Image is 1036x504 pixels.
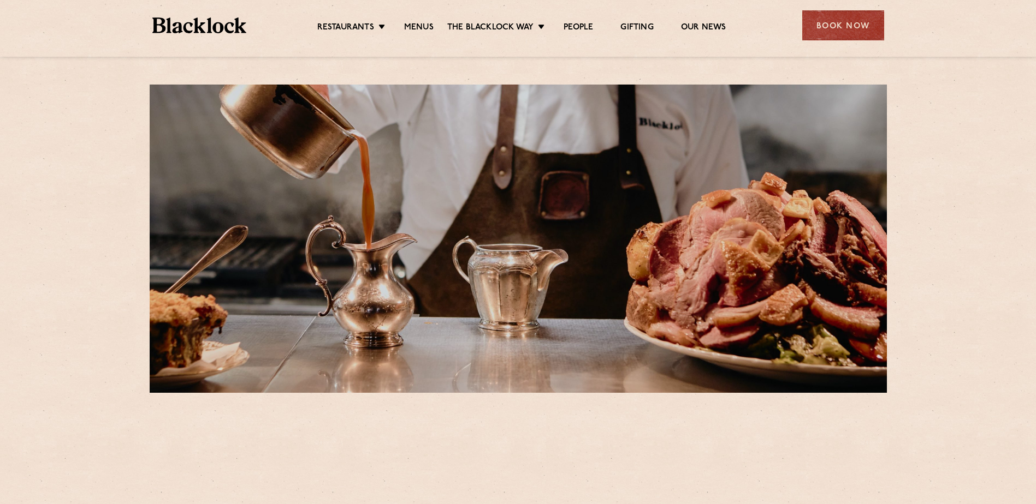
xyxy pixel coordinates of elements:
a: Our News [681,22,726,34]
a: Restaurants [317,22,374,34]
a: Menus [404,22,434,34]
div: Book Now [802,10,884,40]
img: BL_Textured_Logo-footer-cropped.svg [152,17,247,33]
a: The Blacklock Way [447,22,534,34]
a: Gifting [620,22,653,34]
a: People [564,22,593,34]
